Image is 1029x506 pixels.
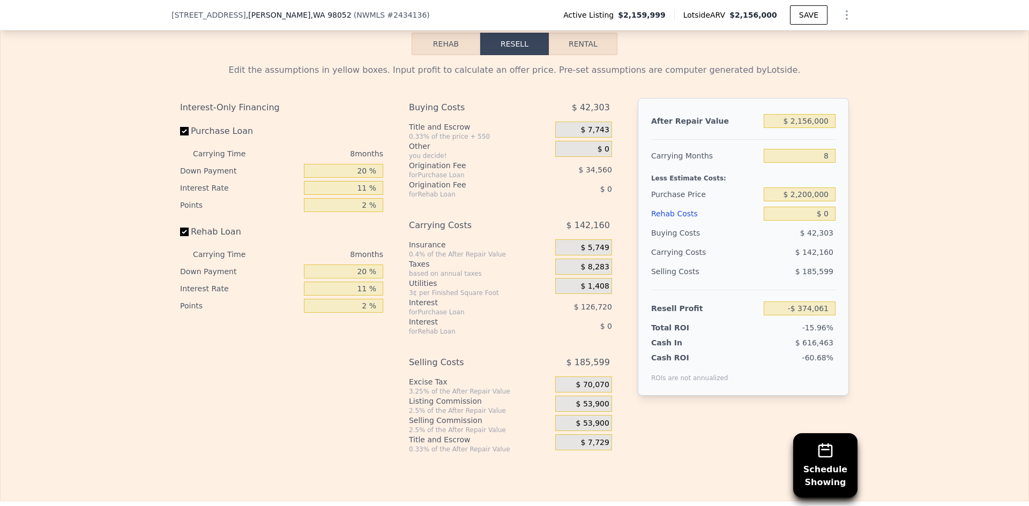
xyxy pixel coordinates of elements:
div: 8 months [267,246,383,263]
div: Cash ROI [651,352,728,363]
div: Cash In [651,337,718,348]
span: [STREET_ADDRESS] [171,10,246,20]
span: $ 142,160 [566,216,609,235]
span: , WA 98052 [311,11,352,19]
div: ( ) [354,10,430,20]
div: Purchase Price [651,185,759,204]
div: Points [180,297,300,314]
span: $ 42,303 [572,98,610,117]
div: 2.5% of the After Repair Value [409,406,551,415]
div: Insurance [409,239,551,250]
div: for Rehab Loan [409,327,528,336]
div: Rehab Costs [651,204,759,223]
span: $ 616,463 [795,338,833,347]
span: $2,156,000 [729,11,777,19]
span: $ 5,749 [580,243,609,253]
span: Active Listing [563,10,618,20]
div: 0.33% of the price + 550 [409,132,551,141]
span: $ 70,070 [576,380,609,390]
div: Carrying Costs [409,216,528,235]
div: Origination Fee [409,160,528,171]
div: Selling Costs [409,353,528,372]
div: Carrying Costs [651,243,718,262]
span: $ 0 [598,145,609,154]
div: Selling Costs [651,262,759,281]
div: 8 months [267,145,383,162]
div: Interest [409,316,528,327]
div: 3¢ per Finished Square Foot [409,289,551,297]
div: After Repair Value [651,111,759,131]
span: $ 53,900 [576,399,609,409]
div: Carrying Time [193,246,263,263]
span: $ 126,720 [574,303,612,311]
div: Down Payment [180,162,300,179]
div: Interest [409,297,528,308]
div: 2.5% of the After Repair Value [409,426,551,434]
div: for Rehab Loan [409,190,528,199]
div: you decide! [409,152,551,160]
span: # 2434136 [387,11,427,19]
div: 3.25% of the After Repair Value [409,387,551,396]
span: -60.68% [802,353,833,362]
div: Title and Escrow [409,122,551,132]
input: Rehab Loan [180,228,189,236]
span: $ 53,900 [576,419,609,428]
span: , [PERSON_NAME] [246,10,352,20]
button: ScheduleShowing [793,433,857,497]
button: Rental [549,33,617,55]
div: based on annual taxes [409,269,551,278]
div: for Purchase Loan [409,308,528,316]
span: NWMLS [356,11,385,19]
div: Resell Profit [651,299,759,318]
span: $ 0 [600,322,612,330]
div: Other [409,141,551,152]
div: Title and Escrow [409,434,551,445]
span: Lotside ARV [683,10,729,20]
button: SAVE [790,5,827,25]
input: Purchase Loan [180,127,189,135]
div: Selling Commission [409,415,551,426]
div: Origination Fee [409,179,528,190]
div: Interest-Only Financing [180,98,383,117]
div: Interest Rate [180,179,300,197]
span: $ 142,160 [795,248,833,256]
button: Show Options [836,4,857,26]
span: $ 185,599 [566,353,609,372]
span: $ 7,743 [580,125,609,135]
span: $2,159,999 [618,10,666,20]
div: Taxes [409,259,551,269]
button: Rehab [412,33,480,55]
div: Points [180,197,300,214]
div: Total ROI [651,322,718,333]
span: $ 0 [600,185,612,193]
div: Listing Commission [409,396,551,406]
div: 0.4% of the After Repair Value [409,250,551,259]
span: $ 185,599 [795,267,833,276]
div: Buying Costs [651,223,759,243]
div: ROIs are not annualized [651,363,728,382]
div: Carrying Time [193,145,263,162]
div: Less Estimate Costs: [651,165,836,185]
span: -15.96% [802,323,833,332]
div: Buying Costs [409,98,528,117]
div: Carrying Months [651,146,759,165]
label: Purchase Loan [180,122,300,141]
span: $ 7,729 [580,438,609,448]
div: for Purchase Loan [409,171,528,179]
span: $ 8,283 [580,262,609,272]
div: Down Payment [180,263,300,280]
div: Edit the assumptions in yellow boxes. Input profit to calculate an offer price. Pre-set assumptio... [180,64,849,77]
span: $ 42,303 [800,229,833,237]
span: $ 34,560 [579,165,612,174]
div: 0.33% of the After Repair Value [409,445,551,454]
div: Utilities [409,278,551,289]
span: $ 1,408 [580,282,609,291]
div: Interest Rate [180,280,300,297]
label: Rehab Loan [180,222,300,241]
button: Resell [480,33,549,55]
div: Excise Tax [409,376,551,387]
